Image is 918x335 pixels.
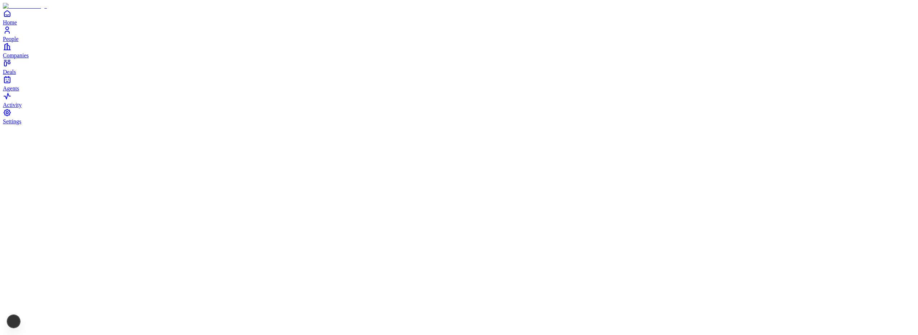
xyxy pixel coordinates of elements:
a: Settings [3,108,915,124]
span: Activity [3,102,22,108]
span: Deals [3,69,16,75]
a: People [3,26,915,42]
span: Companies [3,52,29,58]
a: Activity [3,92,915,108]
a: Companies [3,42,915,58]
a: Agents [3,75,915,91]
span: Agents [3,85,19,91]
a: Home [3,9,915,25]
span: Home [3,19,17,25]
span: Settings [3,118,22,124]
span: People [3,36,19,42]
img: Item Brain Logo [3,3,47,9]
a: Deals [3,59,915,75]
